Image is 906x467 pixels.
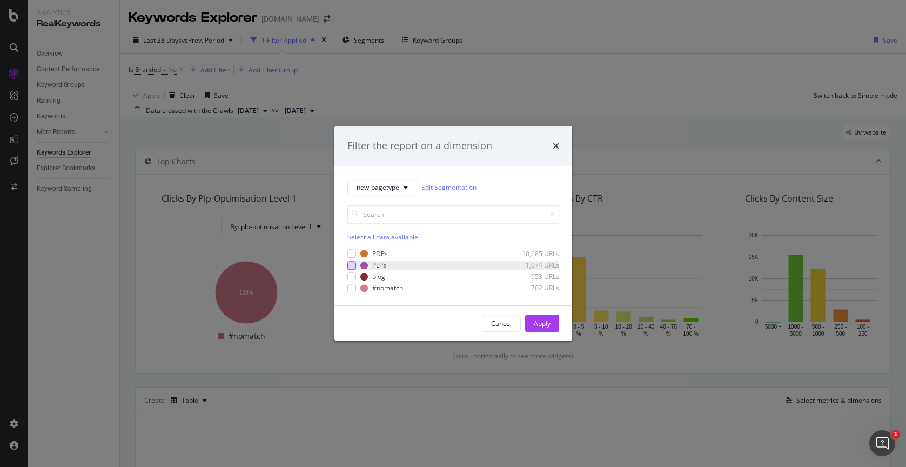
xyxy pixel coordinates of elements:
[334,126,572,341] div: modal
[347,232,559,242] div: Select all data available
[347,179,417,196] button: new-pagetype
[347,139,492,153] div: Filter the report on a dimension
[869,430,895,456] iframe: Intercom live chat
[506,261,559,270] div: 1,074 URLs
[506,272,559,281] div: 953 URLs
[534,319,551,328] div: Apply
[891,430,900,439] span: 1
[372,272,385,281] div: blog
[347,205,559,224] input: Search
[372,249,388,258] div: PDPs
[421,182,477,194] a: Edit Segmentation
[553,139,559,153] div: times
[372,261,386,270] div: PLPs
[491,319,512,328] div: Cancel
[357,183,399,192] span: new-pagetype
[482,315,521,332] button: Cancel
[506,284,559,293] div: 702 URLs
[506,249,559,258] div: 10,685 URLs
[372,284,403,293] div: #nomatch
[525,315,559,332] button: Apply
